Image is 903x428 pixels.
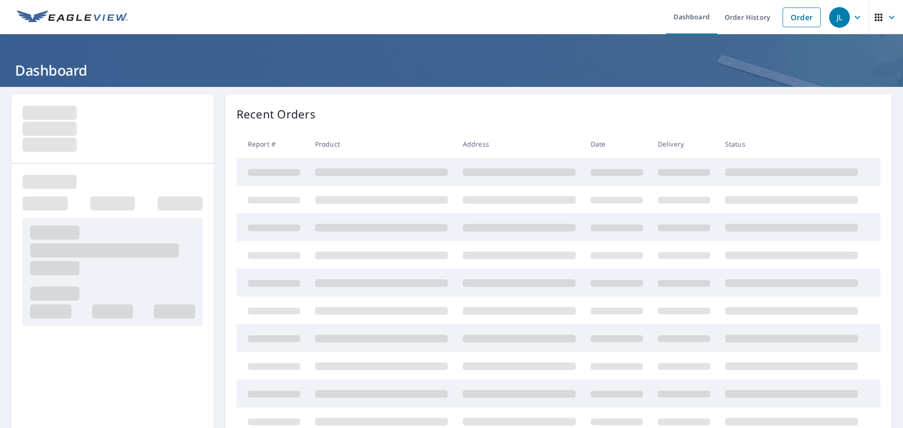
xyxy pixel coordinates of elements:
[829,7,850,28] div: JL
[583,130,650,158] th: Date
[237,106,316,123] p: Recent Orders
[17,10,128,24] img: EV Logo
[650,130,718,158] th: Delivery
[308,130,455,158] th: Product
[783,8,821,27] a: Order
[11,61,892,80] h1: Dashboard
[455,130,583,158] th: Address
[718,130,865,158] th: Status
[237,130,308,158] th: Report #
